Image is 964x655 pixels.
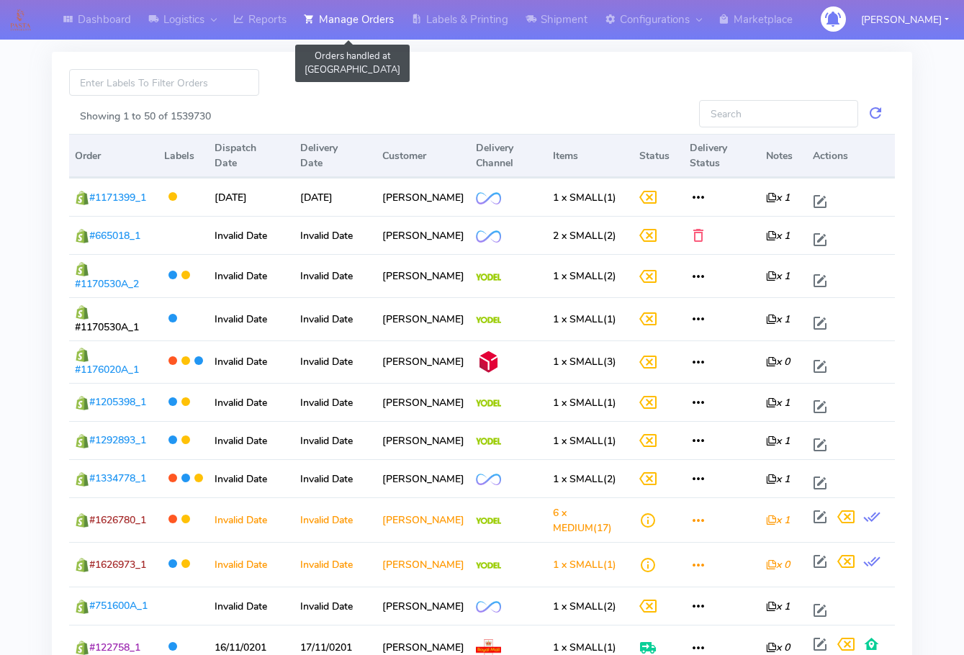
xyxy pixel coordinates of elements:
th: Order [69,134,158,178]
th: Dispatch Date [209,134,294,178]
span: #1205398_1 [89,395,146,409]
td: Invalid Date [209,340,294,384]
span: 1 x SMALL [553,641,603,654]
th: Delivery Status [684,134,761,178]
img: DPD [476,349,501,374]
span: (2) [553,600,616,613]
td: Invalid Date [294,216,377,254]
span: #1176020A_1 [75,363,139,376]
td: Invalid Date [209,297,294,340]
th: Actions [807,134,895,178]
img: Yodel [476,399,501,407]
td: Invalid Date [209,542,294,587]
td: [PERSON_NAME] [377,254,470,297]
td: Invalid Date [209,216,294,254]
td: [PERSON_NAME] [377,383,470,421]
td: Invalid Date [294,421,377,459]
img: Yodel [476,274,501,281]
th: Labels [158,134,209,178]
td: Invalid Date [294,542,377,587]
span: (1) [553,641,616,654]
span: 2 x SMALL [553,229,603,243]
td: Invalid Date [294,587,377,625]
td: [DATE] [294,178,377,216]
img: Yodel [476,438,501,445]
i: x 1 [766,513,790,527]
span: (2) [553,269,616,283]
span: #1334778_1 [89,471,146,485]
td: Invalid Date [209,383,294,421]
td: [PERSON_NAME] [377,421,470,459]
span: 1 x SMALL [553,191,603,204]
td: [PERSON_NAME] [377,459,470,497]
i: x 0 [766,558,790,572]
span: 1 x SMALL [553,558,603,572]
span: 6 x MEDIUM [553,506,593,535]
td: Invalid Date [294,497,377,542]
th: Delivery Channel [470,134,547,178]
th: Delivery Date [294,134,377,178]
span: 1 x SMALL [553,312,603,326]
td: [PERSON_NAME] [377,497,470,542]
i: x 1 [766,396,790,410]
img: OnFleet [476,192,501,204]
td: [PERSON_NAME] [377,587,470,625]
span: 1 x SMALL [553,355,603,369]
td: [PERSON_NAME] [377,340,470,384]
img: OnFleet [476,230,501,243]
td: Invalid Date [294,297,377,340]
i: x 1 [766,472,790,486]
span: #1626780_1 [89,513,146,527]
img: OnFleet [476,601,501,613]
span: (1) [553,396,616,410]
span: #751600A_1 [89,599,148,613]
img: Yodel [476,562,501,569]
img: Yodel [476,518,501,525]
span: #1171399_1 [89,191,146,204]
td: Invalid Date [209,587,294,625]
i: x 1 [766,191,790,204]
i: x 1 [766,434,790,448]
span: (2) [553,229,616,243]
i: x 1 [766,312,790,326]
th: Status [634,134,684,178]
span: (1) [553,434,616,448]
td: Invalid Date [209,459,294,497]
label: Showing 1 to 50 of 1539730 [80,109,211,124]
input: Enter Labels To Filter Orders [69,69,259,96]
span: (1) [553,558,616,572]
td: Invalid Date [294,340,377,384]
i: x 0 [766,641,790,654]
span: #665018_1 [89,229,140,243]
span: 1 x SMALL [553,472,603,486]
i: x 1 [766,229,790,243]
span: #1170530A_1 [75,320,139,334]
span: (2) [553,472,616,486]
span: (1) [553,191,616,204]
img: Yodel [476,317,501,324]
span: #1626973_1 [89,558,146,572]
span: (3) [553,355,616,369]
span: #122758_1 [89,641,140,654]
th: Items [547,134,634,178]
td: Invalid Date [209,497,294,542]
input: Search [699,100,858,127]
td: [PERSON_NAME] [377,216,470,254]
span: #1170530A_2 [75,277,139,291]
span: (17) [553,506,612,535]
i: x 1 [766,600,790,613]
span: 1 x SMALL [553,269,603,283]
th: Notes [760,134,807,178]
td: Invalid Date [209,421,294,459]
i: x 0 [766,355,790,369]
i: x 1 [766,269,790,283]
td: [PERSON_NAME] [377,297,470,340]
td: [PERSON_NAME] [377,542,470,587]
td: Invalid Date [294,459,377,497]
td: Invalid Date [209,254,294,297]
img: OnFleet [476,474,501,486]
span: 1 x SMALL [553,600,603,613]
td: Invalid Date [294,254,377,297]
td: Invalid Date [294,383,377,421]
span: 1 x SMALL [553,396,603,410]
